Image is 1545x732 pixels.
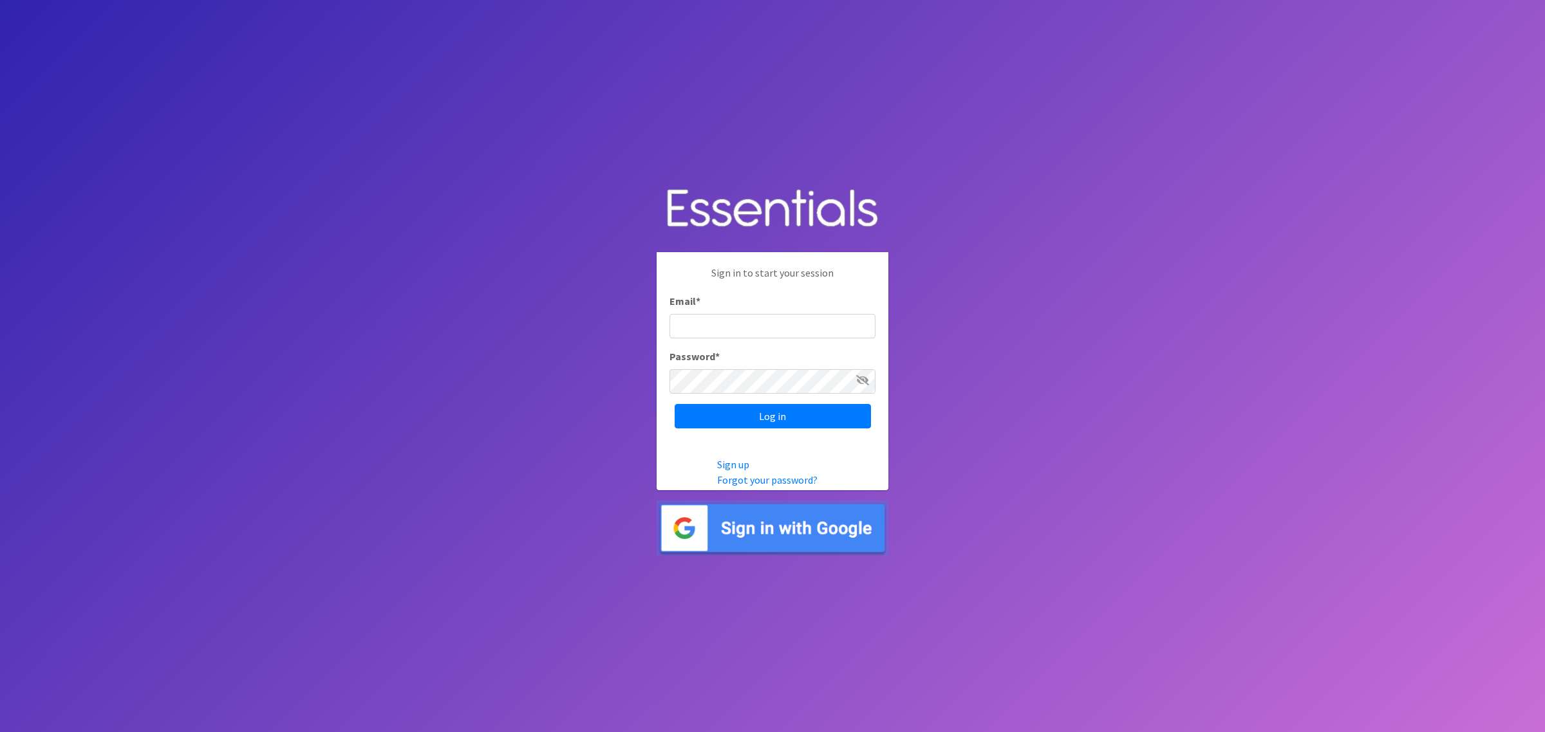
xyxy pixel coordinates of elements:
label: Email [669,293,700,309]
img: Sign in with Google [657,500,888,556]
p: Sign in to start your session [669,265,876,293]
label: Password [669,349,720,364]
a: Sign up [717,458,749,471]
abbr: required [715,350,720,363]
img: Human Essentials [657,176,888,242]
a: Forgot your password? [717,473,818,486]
input: Log in [675,404,871,428]
abbr: required [696,295,700,307]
